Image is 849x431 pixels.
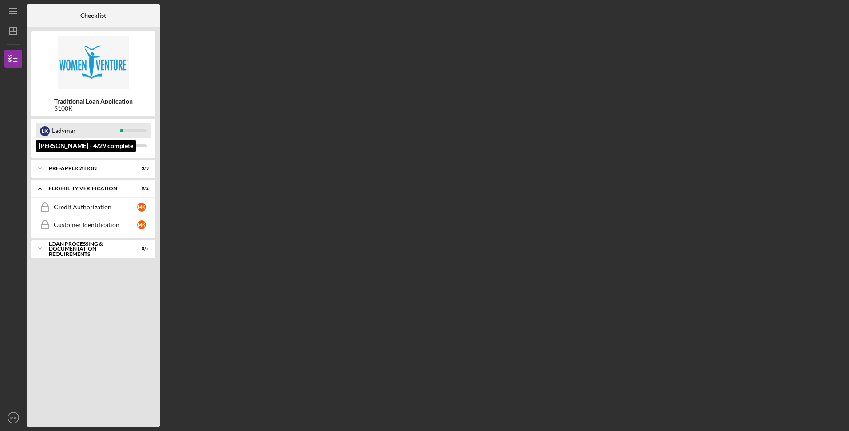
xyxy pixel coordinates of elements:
[49,166,127,171] div: Pre-Application
[31,36,155,89] img: Product logo
[133,186,149,191] div: 0 / 2
[137,203,146,212] div: M K
[54,98,133,105] b: Traditional Loan Application
[54,105,133,112] div: $100K
[54,221,137,228] div: Customer Identification
[49,241,127,257] div: Loan Processing & Documentation Requirements
[133,166,149,171] div: 3 / 3
[133,246,149,251] div: 0 / 5
[137,220,146,229] div: M K
[49,186,127,191] div: Eligibility Verification
[4,409,22,427] button: MK
[36,216,151,234] a: Customer IdentificationMK
[80,12,106,19] b: Checklist
[54,204,137,211] div: Credit Authorization
[40,141,50,151] div: M K
[52,123,120,138] div: Ladymar
[40,126,50,136] div: L K
[36,198,151,216] a: Credit AuthorizationMK
[52,138,120,153] div: You
[10,415,17,420] text: MK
